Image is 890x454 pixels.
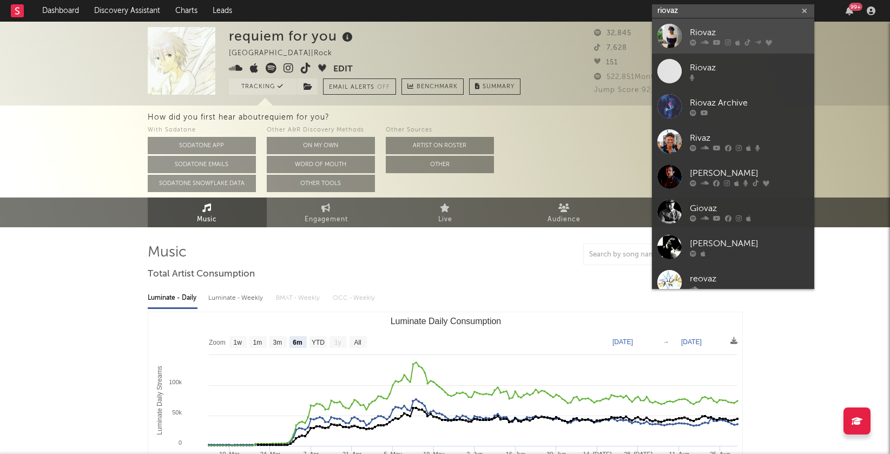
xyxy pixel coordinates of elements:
div: Riovaz [690,61,809,74]
button: Sodatone Snowflake Data [148,175,256,192]
button: On My Own [267,137,375,154]
div: [PERSON_NAME] [690,167,809,180]
button: Summary [469,78,520,95]
text: → [663,338,669,346]
div: [GEOGRAPHIC_DATA] | Rock [229,47,345,60]
div: Luminate - Daily [148,289,197,307]
span: 32,845 [594,30,631,37]
text: Zoom [209,339,226,346]
a: Playlists/Charts [624,198,743,227]
a: Live [386,198,505,227]
text: Luminate Daily Streams [155,366,163,435]
text: YTD [311,339,324,346]
div: Other Sources [386,124,494,137]
text: 6m [293,339,302,346]
span: 522,851 Monthly Listeners [594,74,701,81]
input: Search by song name or URL [584,251,698,259]
div: [PERSON_NAME] [690,237,809,250]
span: Music [197,213,217,226]
button: Artist on Roster [386,137,494,154]
text: All [354,339,361,346]
button: 99+ [846,6,853,15]
text: 1w [233,339,242,346]
text: 1y [334,339,341,346]
div: Other A&R Discovery Methods [267,124,375,137]
text: 100k [169,379,182,385]
div: Riovaz Archive [690,96,809,109]
div: With Sodatone [148,124,256,137]
button: Sodatone App [148,137,256,154]
button: Other Tools [267,175,375,192]
span: Jump Score: 92.2 [594,87,657,94]
span: Engagement [305,213,348,226]
span: 151 [594,59,618,66]
button: Word Of Mouth [267,156,375,173]
button: Tracking [229,78,296,95]
a: Audience [505,198,624,227]
a: Music [148,198,267,227]
a: Rivaz [652,124,814,159]
span: Total Artist Consumption [148,268,255,281]
div: Rivaz [690,131,809,144]
span: Live [438,213,452,226]
input: Search for artists [652,4,814,18]
button: Other [386,156,494,173]
a: Benchmark [401,78,464,95]
span: Benchmark [417,81,458,94]
div: Giovaz [690,202,809,215]
button: Email AlertsOff [323,78,396,95]
text: 50k [172,409,182,416]
div: reovaz [690,272,809,285]
a: Engagement [267,198,386,227]
text: [DATE] [681,338,702,346]
a: Riovaz [652,18,814,54]
text: Luminate Daily Consumption [390,317,501,326]
text: 0 [178,439,181,446]
a: Riovaz [652,54,814,89]
div: 99 + [849,3,862,11]
a: [PERSON_NAME] [652,159,814,194]
div: Luminate - Weekly [208,289,265,307]
text: 3m [273,339,282,346]
button: Sodatone Emails [148,156,256,173]
div: Riovaz [690,26,809,39]
span: 7,628 [594,44,627,51]
span: Audience [548,213,581,226]
span: Summary [483,84,515,90]
button: Edit [333,63,353,76]
div: requiem for you [229,27,355,45]
text: 1m [253,339,262,346]
a: Giovaz [652,194,814,229]
text: [DATE] [612,338,633,346]
a: [PERSON_NAME] [652,229,814,265]
a: Riovaz Archive [652,89,814,124]
a: reovaz [652,265,814,300]
em: Off [377,84,390,90]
